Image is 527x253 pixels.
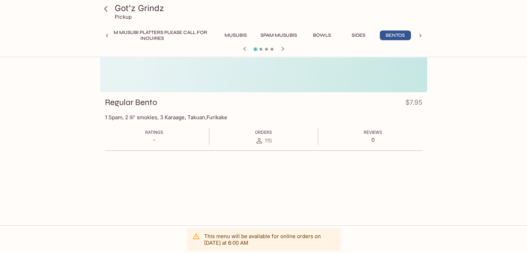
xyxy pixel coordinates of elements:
[204,233,335,246] p: This menu will be available for online orders on [DATE] at 6:00 AM
[90,30,214,40] button: Custom Musubi Platters PLEASE CALL FOR INQUIRES
[306,30,337,40] button: Bowls
[115,3,424,14] h3: Got'z Grindz
[105,114,422,121] p: 1 Spam, 2 lil' smokies, 3 Karaage, Takuan,Furikake
[364,130,382,135] span: Reviews
[255,130,272,135] span: Orders
[257,30,301,40] button: Spam Musubis
[405,97,422,111] h4: $7.95
[145,130,163,135] span: Ratings
[115,14,132,20] p: Pickup
[343,30,374,40] button: Sides
[220,30,251,40] button: Musubis
[105,97,157,108] h3: Regular Bento
[265,137,272,144] span: 115
[380,30,411,40] button: Bentos
[364,137,382,143] p: 0
[145,137,163,143] p: -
